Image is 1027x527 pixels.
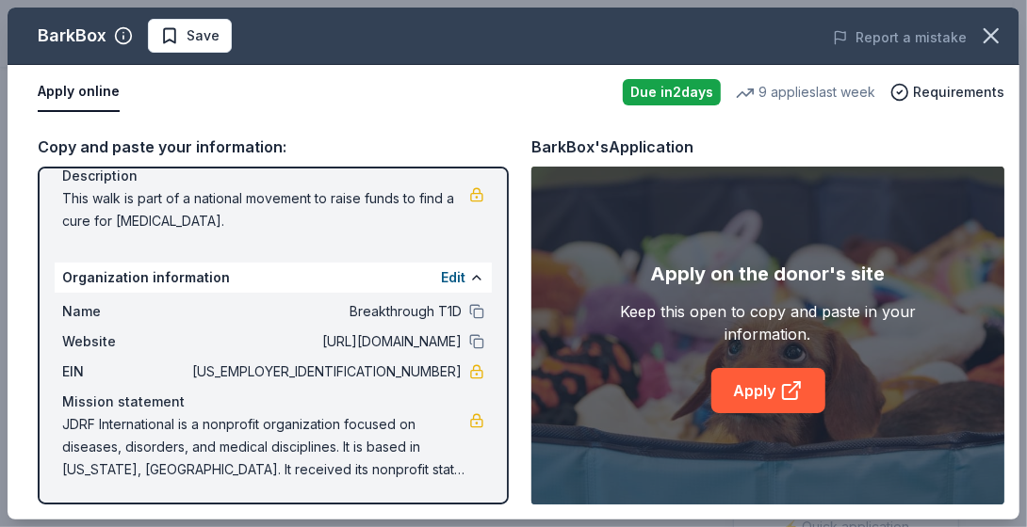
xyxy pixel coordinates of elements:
button: Report a mistake [833,26,967,49]
div: BarkBox [38,21,106,51]
a: Apply [711,368,825,413]
button: Apply online [38,72,120,112]
span: [US_EMPLOYER_IDENTIFICATION_NUMBER] [188,360,462,383]
span: [URL][DOMAIN_NAME] [188,330,462,353]
div: BarkBox's Application [531,135,693,159]
div: Description [62,165,484,187]
div: Mission statement [62,391,484,413]
div: 9 applies last week [736,81,875,104]
button: Requirements [890,81,1004,104]
div: Copy and paste your information: [38,135,509,159]
span: This walk is part of a national movement to raise funds to find a cure for [MEDICAL_DATA]. [62,187,469,232]
span: Website [62,330,188,353]
span: Name [62,300,188,323]
div: Organization information [55,263,492,293]
span: EIN [62,360,188,383]
span: Requirements [913,81,1004,104]
button: Save [148,19,232,53]
div: Keep this open to copy and paste in your information. [579,300,957,345]
span: Breakthrough T1D [188,300,462,323]
span: Save [187,24,220,47]
span: JDRF International is a nonprofit organization focused on diseases, disorders, and medical discip... [62,413,469,481]
button: Edit [441,266,465,289]
div: Apply on the donor's site [651,259,886,289]
div: Due in 2 days [623,79,721,105]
